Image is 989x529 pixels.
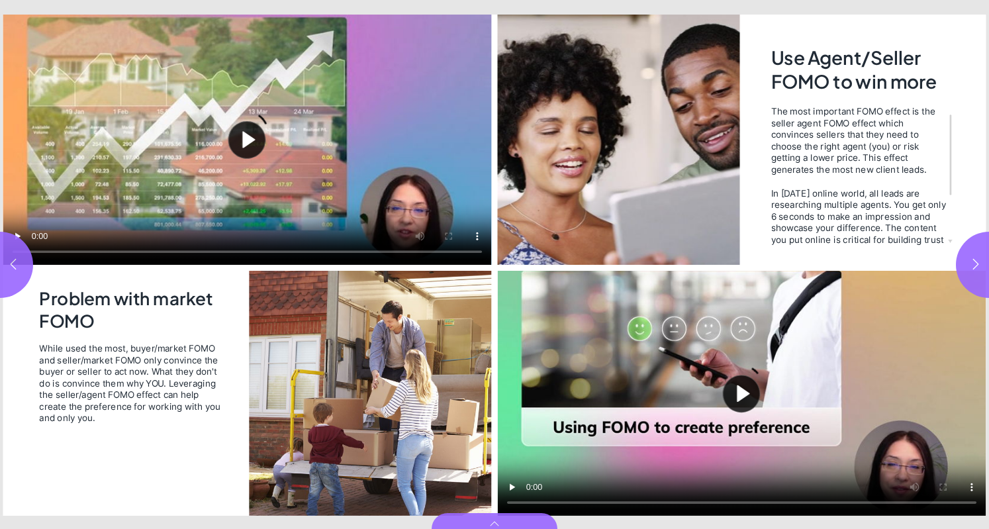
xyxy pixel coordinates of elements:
[771,45,950,96] h2: Use Agent/Seller FOMO to win more
[39,287,224,333] h2: Problem with market FOMO
[39,342,221,424] span: While used the most, buyer/market FOMO and seller/market FOMO only convince the buyer or seller t...
[771,105,947,175] div: The most important FOMO effect is the seller agent FOMO effect which convinces sellers that they ...
[494,15,989,516] section: Page 5
[771,187,947,256] div: In [DATE] online world, all leads are researching multiple agents. You get only 6 seconds to make...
